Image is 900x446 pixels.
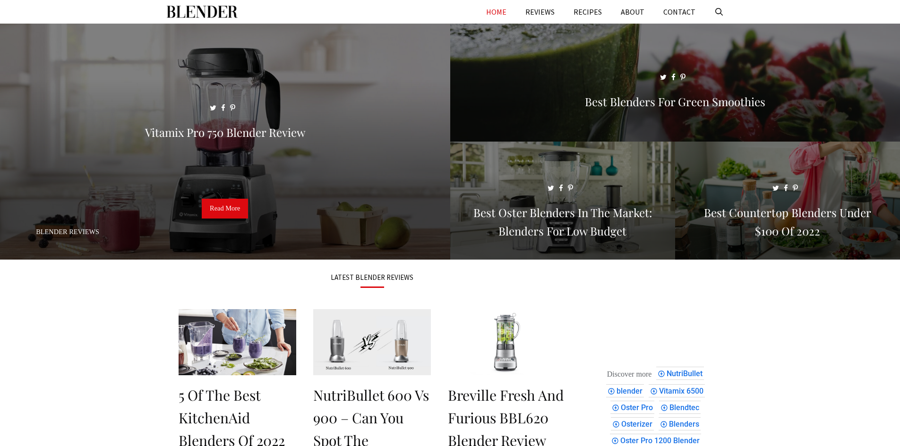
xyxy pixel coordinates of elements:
a: Blender Reviews [36,228,99,236]
div: NutriBullet [656,367,704,380]
h3: LATEST BLENDER REVIEWS [179,274,566,281]
span: Oster Pro [621,403,656,412]
img: NutriBullet 600 vs 900 – Can You Spot the Difference? [313,309,431,375]
span: blender [617,387,645,396]
div: Osterizer [611,417,654,430]
a: Best Countertop Blenders Under $100 of 2022 [675,248,900,258]
a: Best Oster Blenders in the Market: Blenders for Low Budget [450,248,675,258]
div: Oster Pro [610,401,654,414]
div: Vitamix 6500 [649,384,705,397]
a: Read More [202,199,248,219]
span: Blendtec [669,403,702,412]
div: Blenders [659,417,701,430]
span: NutriBullet [667,369,705,378]
span: Osterizer [621,420,655,429]
span: Vitamix 6500 [659,387,706,396]
div: These are topics related to the article that might interest you [607,368,652,381]
img: Breville Fresh and Furious BBL620 Blender Review [448,309,566,375]
span: Oster Pro 1200 Blender [620,436,703,445]
img: 5 of the Best KitchenAid Blenders of 2022 [179,309,296,375]
span: Blenders [669,420,702,429]
div: blender [606,384,644,397]
div: Blendtec [659,401,701,414]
